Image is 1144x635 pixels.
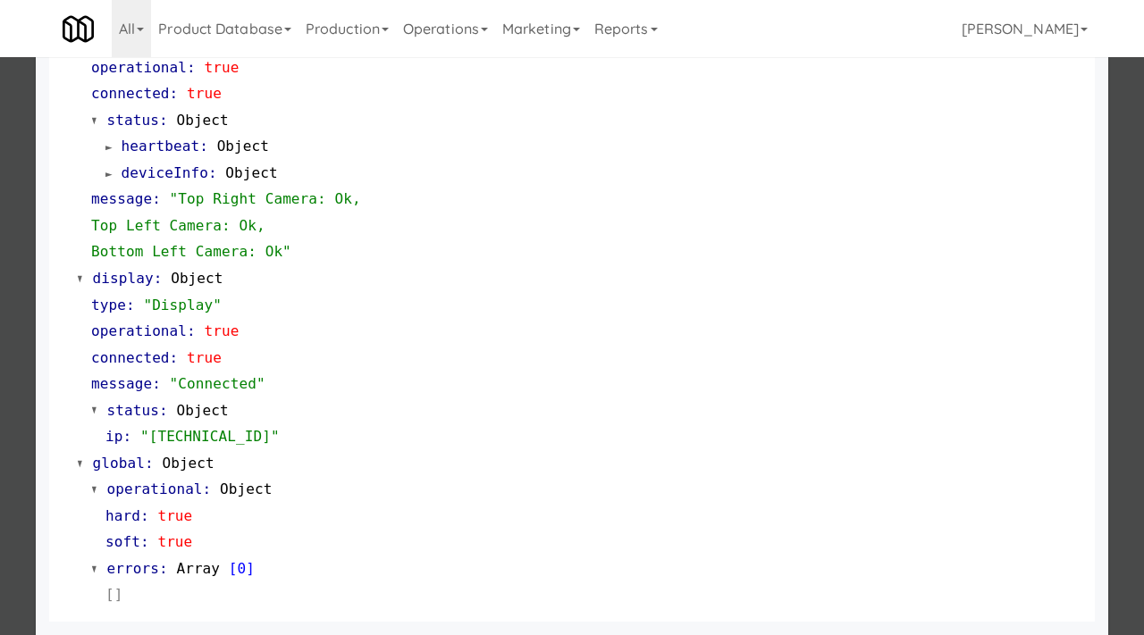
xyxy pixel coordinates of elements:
span: true [157,533,192,550]
span: : [199,138,208,155]
span: Object [225,164,277,181]
span: Object [171,270,223,287]
span: display [93,270,154,287]
span: : [203,480,212,497]
span: Object [220,480,272,497]
span: Object [162,455,214,472]
span: true [157,507,192,524]
span: : [152,190,161,207]
span: Object [176,402,228,419]
span: ip [105,428,122,445]
span: type [91,297,126,313]
span: connected [91,85,170,102]
span: Array [176,560,220,577]
span: Object [217,138,269,155]
span: "[TECHNICAL_ID]" [140,428,280,445]
span: global [93,455,145,472]
span: Object [176,112,228,129]
span: : [154,270,163,287]
span: hard [105,507,140,524]
span: "Connected" [170,375,265,392]
span: operational [107,480,203,497]
span: connected [91,349,170,366]
span: soft [105,533,140,550]
span: ] [246,560,255,577]
span: true [187,349,222,366]
span: : [159,402,168,419]
span: : [122,428,131,445]
span: "Display" [143,297,222,313]
span: 0 [238,560,247,577]
span: : [145,455,154,472]
span: [ [229,560,238,577]
span: operational [91,59,187,76]
span: heartbeat [122,138,200,155]
span: : [170,349,179,366]
span: : [152,375,161,392]
span: true [205,322,240,339]
span: : [159,560,168,577]
span: message [91,190,152,207]
span: operational [91,322,187,339]
span: : [140,533,149,550]
span: : [187,59,196,76]
span: : [208,164,217,181]
span: : [140,507,149,524]
span: status [107,112,159,129]
span: errors [107,560,159,577]
span: : [126,297,135,313]
span: deviceInfo [122,164,208,181]
span: status [107,402,159,419]
img: Micromart [63,13,94,45]
span: "Top Right Camera: Ok, Top Left Camera: Ok, Bottom Left Camera: Ok" [91,190,361,260]
span: message [91,375,152,392]
span: : [159,112,168,129]
span: : [170,85,179,102]
span: true [205,59,240,76]
span: : [187,322,196,339]
span: true [187,85,222,102]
